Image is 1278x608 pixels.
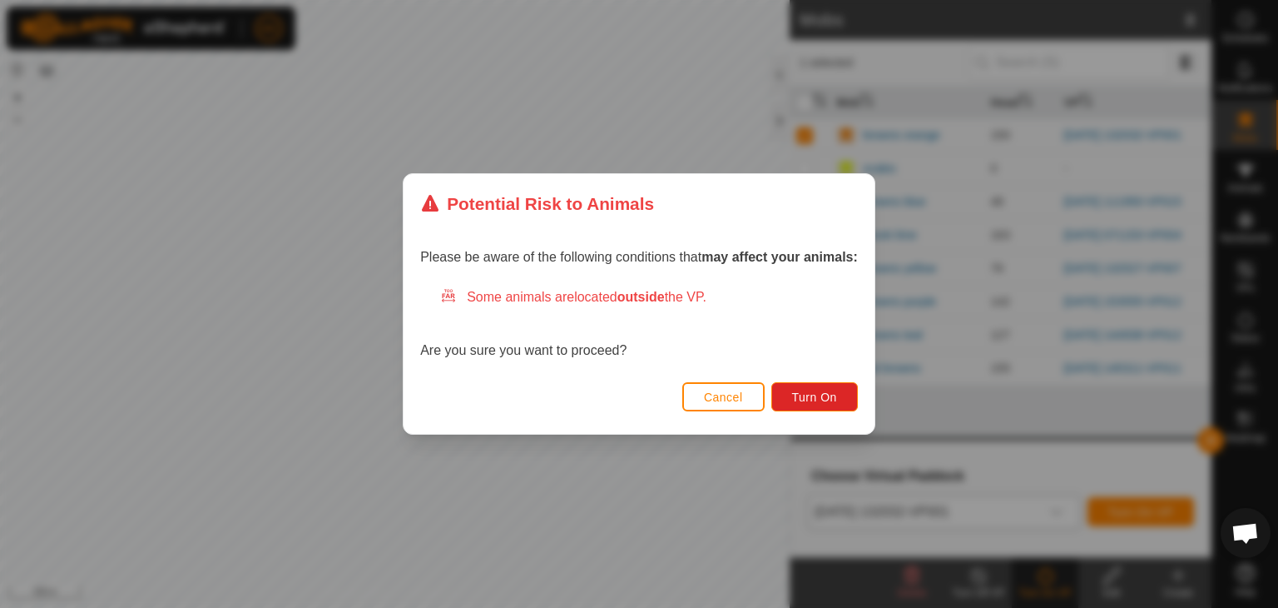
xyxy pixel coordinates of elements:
[792,391,837,404] span: Turn On
[617,290,665,304] strong: outside
[420,287,858,361] div: Are you sure you want to proceed?
[701,250,858,264] strong: may affect your animals:
[704,391,743,404] span: Cancel
[574,290,706,304] span: located the VP.
[440,287,858,307] div: Some animals are
[771,382,858,411] button: Turn On
[420,191,654,217] div: Potential Risk to Animals
[1221,508,1271,558] div: Open chat
[682,382,765,411] button: Cancel
[420,250,858,264] span: Please be aware of the following conditions that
